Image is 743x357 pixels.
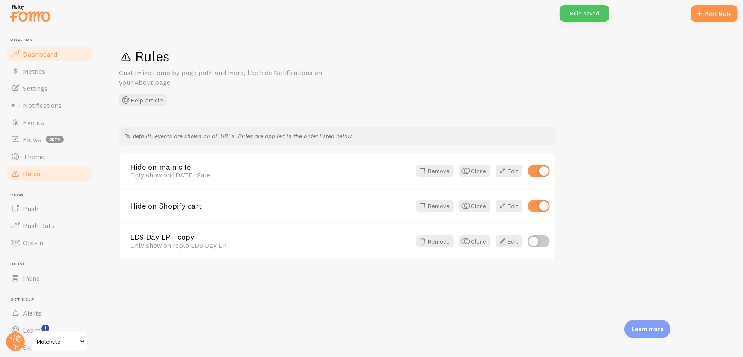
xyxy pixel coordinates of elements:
[10,297,93,302] span: Get Help
[459,200,490,212] button: Clone
[5,97,93,114] a: Notifications
[5,63,93,80] a: Metrics
[23,326,41,334] span: Learn
[5,322,93,339] a: Learn
[496,235,522,247] a: Edit
[23,118,44,127] span: Events
[23,50,57,58] span: Dashboard
[23,309,41,317] span: Alerts
[560,5,609,22] div: Rule saved
[459,165,490,177] button: Clone
[496,165,522,177] a: Edit
[46,136,64,143] span: beta
[416,165,454,177] button: Remove
[10,38,93,43] span: Pop-ups
[130,241,411,249] div: Only show on replo LDS Day LP
[23,152,44,161] span: Theme
[5,217,93,234] a: Push Data
[130,163,411,171] a: Hide on main site
[5,200,93,217] a: Push
[130,171,411,179] div: Only show on [DATE] Sale
[23,238,43,247] span: Opt-In
[124,132,551,140] p: By default, events are shown on all URLs. Rules are applied in the order listed below.
[5,270,93,287] a: Inline
[23,169,40,178] span: Rules
[23,204,38,213] span: Push
[9,2,52,24] img: fomo-relay-logo-orange.svg
[119,48,723,65] h1: Rules
[31,331,88,352] a: Molekule
[5,46,93,63] a: Dashboard
[10,192,93,198] span: Push
[10,261,93,267] span: Inline
[416,200,454,212] button: Remove
[5,305,93,322] a: Alerts
[5,165,93,182] a: Rules
[119,68,324,87] p: Customize Fomo by page path and more, like hide Notifications on your About page
[5,80,93,97] a: Settings
[130,233,411,241] a: LDS Day LP - copy
[5,148,93,165] a: Theme
[130,202,411,210] a: Hide on Shopify cart
[41,325,49,332] svg: <p>Watch New Feature Tutorials!</p>
[459,235,490,247] button: Clone
[23,67,45,75] span: Metrics
[5,114,93,131] a: Events
[37,337,77,347] span: Molekule
[23,84,48,93] span: Settings
[631,325,664,333] p: Learn more
[23,221,55,230] span: Push Data
[5,131,93,148] a: Flows beta
[5,234,93,251] a: Opt-In
[23,101,62,110] span: Notifications
[416,235,454,247] button: Remove
[23,274,40,282] span: Inline
[119,94,167,106] button: Help Article
[496,200,522,212] a: Edit
[624,320,670,338] div: Learn more
[23,135,41,144] span: Flows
